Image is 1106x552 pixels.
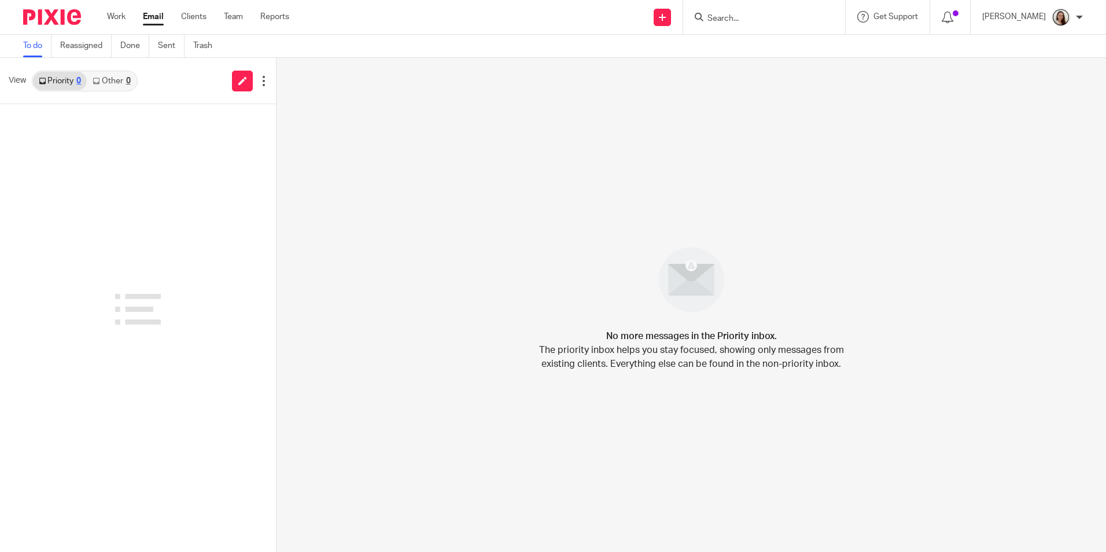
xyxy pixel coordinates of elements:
p: [PERSON_NAME] [982,11,1046,23]
a: Email [143,11,164,23]
a: To do [23,35,51,57]
a: Trash [193,35,221,57]
a: Team [224,11,243,23]
a: Reassigned [60,35,112,57]
a: Reports [260,11,289,23]
h4: No more messages in the Priority inbox. [606,329,777,343]
input: Search [706,14,810,24]
img: Profile.png [1052,8,1070,27]
img: image [651,240,732,320]
a: Other0 [87,72,136,90]
div: 0 [76,77,81,85]
p: The priority inbox helps you stay focused, showing only messages from existing clients. Everythin... [538,343,845,371]
span: View [9,75,26,87]
span: Get Support [873,13,918,21]
div: 0 [126,77,131,85]
a: Done [120,35,149,57]
img: Pixie [23,9,81,25]
a: Priority0 [33,72,87,90]
a: Work [107,11,126,23]
a: Sent [158,35,185,57]
a: Clients [181,11,207,23]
